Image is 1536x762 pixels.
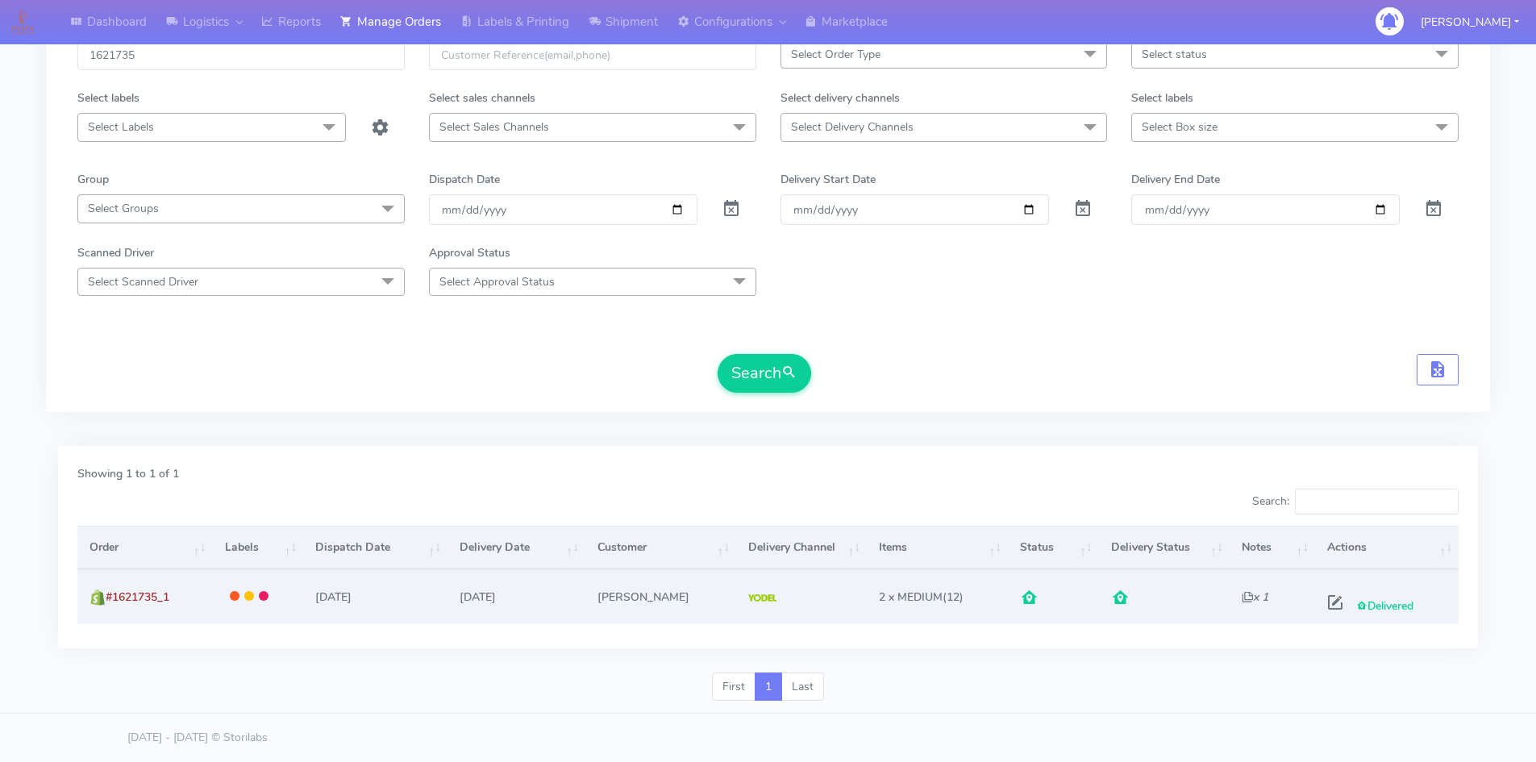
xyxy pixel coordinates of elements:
span: 2 x MEDIUM [879,589,943,605]
label: Delivery End Date [1131,171,1220,188]
input: Search: [1295,489,1459,514]
span: Select Order Type [791,47,880,62]
td: [DATE] [447,569,585,623]
td: [DATE] [303,569,447,623]
span: Select Scanned Driver [88,274,198,289]
img: Yodel [748,594,776,602]
input: Customer Reference(email,phone) [429,40,756,70]
label: Search: [1252,489,1459,514]
label: Select labels [1131,90,1193,106]
span: Select Box size [1142,119,1218,135]
input: Order Id [77,40,405,70]
label: Select delivery channels [780,90,900,106]
label: Approval Status [429,244,510,261]
th: Labels: activate to sort column ascending [212,526,303,569]
span: Delivered [1356,598,1413,614]
th: Items: activate to sort column ascending [867,526,1008,569]
th: Customer: activate to sort column ascending [585,526,736,569]
span: Select Approval Status [439,274,555,289]
th: Order: activate to sort column ascending [77,526,212,569]
label: Dispatch Date [429,171,500,188]
th: Dispatch Date: activate to sort column ascending [303,526,447,569]
th: Notes: activate to sort column ascending [1230,526,1315,569]
label: Group [77,171,109,188]
th: Delivery Status: activate to sort column ascending [1099,526,1230,569]
label: Showing 1 to 1 of 1 [77,465,179,482]
th: Actions: activate to sort column ascending [1315,526,1459,569]
span: Select Groups [88,201,159,216]
a: 1 [755,672,782,702]
label: Scanned Driver [77,244,154,261]
span: Select status [1142,47,1207,62]
th: Delivery Date: activate to sort column ascending [447,526,585,569]
span: Select Delivery Channels [791,119,914,135]
td: [PERSON_NAME] [585,569,736,623]
span: #1621735_1 [106,589,169,605]
button: [PERSON_NAME] [1409,6,1531,39]
i: x 1 [1242,589,1268,605]
img: shopify.png [89,589,106,606]
span: Select Sales Channels [439,119,549,135]
span: Select Labels [88,119,154,135]
th: Status: activate to sort column ascending [1008,526,1099,569]
label: Delivery Start Date [780,171,876,188]
th: Delivery Channel: activate to sort column ascending [736,526,867,569]
span: (12) [879,589,964,605]
button: Search [718,354,811,393]
label: Select sales channels [429,90,535,106]
label: Select labels [77,90,139,106]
